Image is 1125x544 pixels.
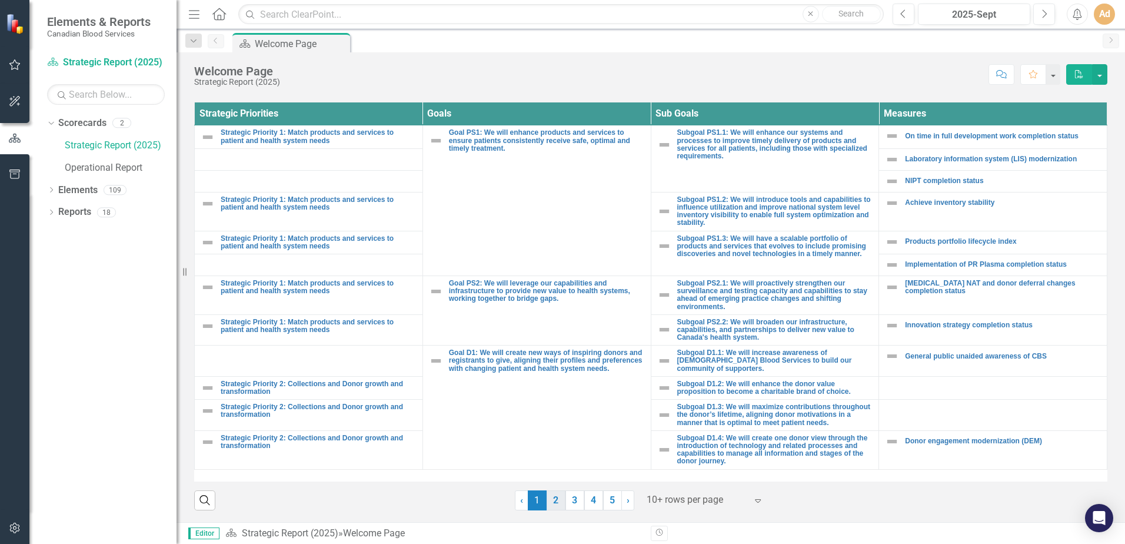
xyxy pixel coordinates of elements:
a: 2 [547,490,565,510]
td: Double-Click to Edit Right Click for Context Menu [879,314,1107,346]
td: Double-Click to Edit Right Click for Context Menu [651,314,879,346]
a: [MEDICAL_DATA] NAT and donor deferral changes completion status [905,280,1101,295]
img: Not Defined [201,130,215,144]
td: Double-Click to Edit Right Click for Context Menu [195,192,423,231]
img: Not Defined [657,204,671,218]
button: 2025-Sept [918,4,1030,25]
img: Not Defined [885,280,899,294]
td: Double-Click to Edit Right Click for Context Menu [879,430,1107,469]
img: Not Defined [885,196,899,210]
img: Not Defined [657,288,671,302]
span: › [627,495,630,506]
td: Double-Click to Edit Right Click for Context Menu [195,400,423,431]
td: Double-Click to Edit Right Click for Context Menu [195,430,423,469]
img: Not Defined [885,434,899,449]
span: 1 [528,490,547,510]
div: Welcome Page [343,528,405,539]
img: Not Defined [657,354,671,368]
a: Scorecards [58,117,106,130]
a: Implementation of PR Plasma completion status [905,261,1101,268]
a: Subgoal PS1.1: We will enhance our systems and processes to improve timely delivery of products a... [677,129,873,160]
span: Editor [188,528,219,539]
td: Double-Click to Edit Right Click for Context Menu [651,430,879,469]
img: Not Defined [429,284,443,298]
a: Goal PS1: We will enhance products and services to ensure patients consistently receive safe, opt... [449,129,645,152]
a: Subgoal PS1.2: We will introduce tools and capabilities to influence utilization and improve nati... [677,196,873,227]
div: » [225,527,642,540]
td: Double-Click to Edit Right Click for Context Menu [879,231,1107,254]
td: Double-Click to Edit Right Click for Context Menu [879,148,1107,170]
div: 2 [112,118,131,128]
img: Not Defined [885,129,899,143]
td: Double-Click to Edit Right Click for Context Menu [422,125,651,276]
a: NIPT completion status [905,177,1101,185]
a: 4 [584,490,603,510]
td: Double-Click to Edit Right Click for Context Menu [651,125,879,192]
a: Strategic Priority 1: Match products and services to patient and health system needs [221,280,417,295]
input: Search Below... [47,84,165,105]
div: 18 [97,207,116,217]
a: Strategic Priority 2: Collections and Donor growth and transformation [221,403,417,419]
a: Subgoal D1.2: We will enhance the donor value proposition to become a charitable brand of choice. [677,380,873,396]
button: Search [822,6,881,22]
img: Not Defined [429,354,443,368]
img: Not Defined [657,239,671,253]
td: Double-Click to Edit Right Click for Context Menu [879,254,1107,276]
a: Strategic Report (2025) [47,56,165,69]
td: Double-Click to Edit Right Click for Context Menu [422,276,651,345]
a: 5 [603,490,622,510]
a: Donor engagement modernization (DEM) [905,437,1101,445]
a: Subgoal D1.4: We will create one donor view through the introduction of technology and related pr... [677,434,873,466]
img: Not Defined [201,235,215,250]
img: Not Defined [885,174,899,188]
td: Double-Click to Edit Right Click for Context Menu [195,231,423,254]
a: On time in full development work completion status [905,132,1101,140]
a: Goal D1: We will create new ways of inspiring donors and registrants to give, aligning their prof... [449,349,645,373]
div: Welcome Page [194,65,280,78]
td: Double-Click to Edit Right Click for Context Menu [651,376,879,399]
div: 109 [104,185,127,195]
td: Double-Click to Edit Right Click for Context Menu [651,346,879,377]
img: Not Defined [657,381,671,395]
a: Subgoal PS2.2: We will broaden our infrastructure, capabilities, and partnerships to deliver new ... [677,319,873,342]
a: Strategic Priority 2: Collections and Donor growth and transformation [221,380,417,396]
img: Not Defined [201,280,215,294]
a: Strategic Priority 1: Match products and services to patient and health system needs [221,235,417,250]
img: Not Defined [657,323,671,337]
a: Innovation strategy completion status [905,321,1101,329]
td: Double-Click to Edit Right Click for Context Menu [879,170,1107,192]
td: Double-Click to Edit Right Click for Context Menu [879,276,1107,314]
td: Double-Click to Edit Right Click for Context Menu [195,376,423,399]
td: Double-Click to Edit Right Click for Context Menu [651,192,879,231]
img: ClearPoint Strategy [5,12,28,35]
div: Open Intercom Messenger [1085,504,1113,532]
td: Double-Click to Edit Right Click for Context Menu [879,125,1107,148]
img: Not Defined [657,408,671,422]
span: ‹ [520,495,523,506]
button: Ad [1094,4,1115,25]
img: Not Defined [201,197,215,211]
img: Not Defined [429,134,443,148]
a: Products portfolio lifecycle index [905,238,1101,246]
a: Reports [58,205,91,219]
div: Strategic Report (2025) [194,78,280,87]
td: Double-Click to Edit Right Click for Context Menu [651,400,879,431]
img: Not Defined [885,319,899,333]
a: Strategic Priority 1: Match products and services to patient and health system needs [221,196,417,211]
a: Subgoal D1.1: We will increase awareness of [DEMOGRAPHIC_DATA] Blood Services to build our commun... [677,349,873,373]
img: Not Defined [201,435,215,449]
a: Laboratory information system (LIS) modernization [905,155,1101,163]
a: Subgoal PS2.1: We will proactively strengthen our surveillance and testing capacity and capabilit... [677,280,873,311]
small: Canadian Blood Services [47,29,151,38]
a: Strategic Priority 2: Collections and Donor growth and transformation [221,434,417,450]
img: Not Defined [657,138,671,152]
td: Double-Click to Edit Right Click for Context Menu [651,276,879,314]
img: Not Defined [201,319,215,333]
a: Subgoal D1.3: We will maximize contributions throughout the donor’s lifetime, aligning donor moti... [677,403,873,427]
img: Not Defined [657,443,671,457]
a: Strategic Report (2025) [242,528,338,539]
img: Not Defined [885,258,899,272]
a: General public unaided awareness of CBS [905,353,1101,360]
a: Strategic Priority 1: Match products and services to patient and health system needs [221,129,417,144]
